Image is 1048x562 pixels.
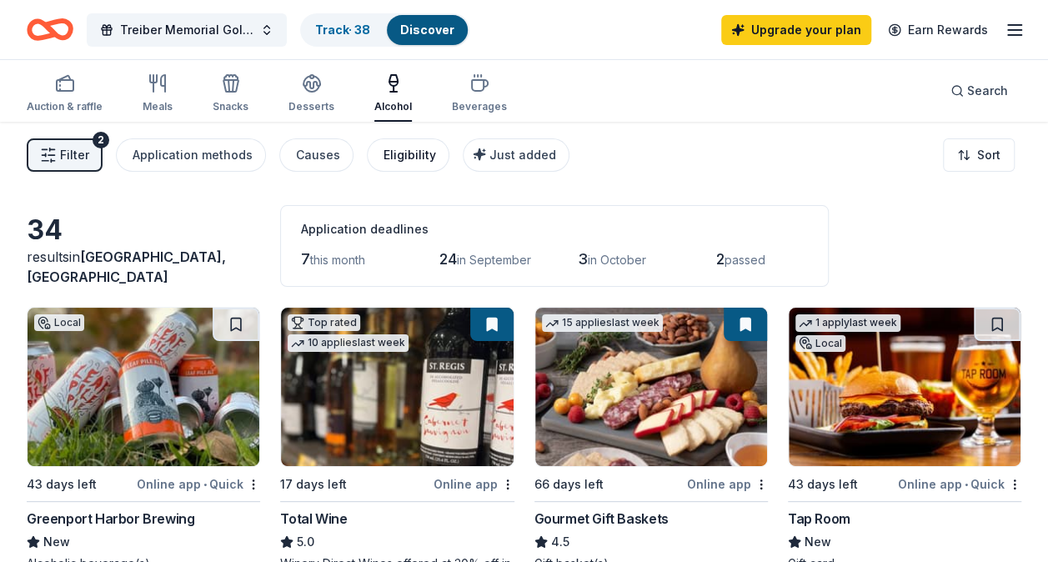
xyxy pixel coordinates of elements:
[116,138,266,172] button: Application methods
[878,15,998,45] a: Earn Rewards
[87,13,287,47] button: Treiber Memorial Golf Outing 2025
[452,100,507,113] div: Beverages
[788,474,858,494] div: 43 days left
[27,138,103,172] button: Filter2
[977,145,1000,165] span: Sort
[943,138,1015,172] button: Sort
[805,532,831,552] span: New
[439,250,457,268] span: 24
[551,532,569,552] span: 4.5
[534,509,669,529] div: Gourmet Gift Baskets
[203,478,207,491] span: •
[300,13,469,47] button: Track· 38Discover
[27,213,260,247] div: 34
[27,248,226,285] span: in
[288,334,409,352] div: 10 applies last week
[27,248,226,285] span: [GEOGRAPHIC_DATA], [GEOGRAPHIC_DATA]
[27,247,260,287] div: results
[788,509,850,529] div: Tap Room
[457,253,531,267] span: in September
[721,15,871,45] a: Upgrade your plan
[588,253,646,267] span: in October
[716,250,725,268] span: 2
[310,253,365,267] span: this month
[213,100,248,113] div: Snacks
[578,250,588,268] span: 3
[43,532,70,552] span: New
[965,478,968,491] span: •
[452,67,507,122] button: Beverages
[27,10,73,49] a: Home
[795,335,845,352] div: Local
[434,474,514,494] div: Online app
[280,474,347,494] div: 17 days left
[301,219,808,239] div: Application deadlines
[27,100,103,113] div: Auction & raffle
[34,314,84,331] div: Local
[288,100,334,113] div: Desserts
[367,138,449,172] button: Eligibility
[288,314,360,331] div: Top rated
[937,74,1021,108] button: Search
[296,145,340,165] div: Causes
[301,250,310,268] span: 7
[725,253,765,267] span: passed
[542,314,663,332] div: 15 applies last week
[288,67,334,122] button: Desserts
[143,67,173,122] button: Meals
[120,20,253,40] span: Treiber Memorial Golf Outing 2025
[137,474,260,494] div: Online app Quick
[280,509,347,529] div: Total Wine
[535,308,767,466] img: Image for Gourmet Gift Baskets
[213,67,248,122] button: Snacks
[27,67,103,122] button: Auction & raffle
[898,474,1021,494] div: Online app Quick
[789,308,1020,466] img: Image for Tap Room
[60,145,89,165] span: Filter
[795,314,900,332] div: 1 apply last week
[297,532,314,552] span: 5.0
[143,100,173,113] div: Meals
[384,145,436,165] div: Eligibility
[489,148,556,162] span: Just added
[967,81,1008,101] span: Search
[27,509,194,529] div: Greenport Harbor Brewing
[687,474,768,494] div: Online app
[315,23,370,37] a: Track· 38
[534,474,604,494] div: 66 days left
[133,145,253,165] div: Application methods
[28,308,259,466] img: Image for Greenport Harbor Brewing
[400,23,454,37] a: Discover
[281,308,513,466] img: Image for Total Wine
[27,474,97,494] div: 43 days left
[374,100,412,113] div: Alcohol
[463,138,569,172] button: Just added
[93,132,109,148] div: 2
[279,138,354,172] button: Causes
[374,67,412,122] button: Alcohol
